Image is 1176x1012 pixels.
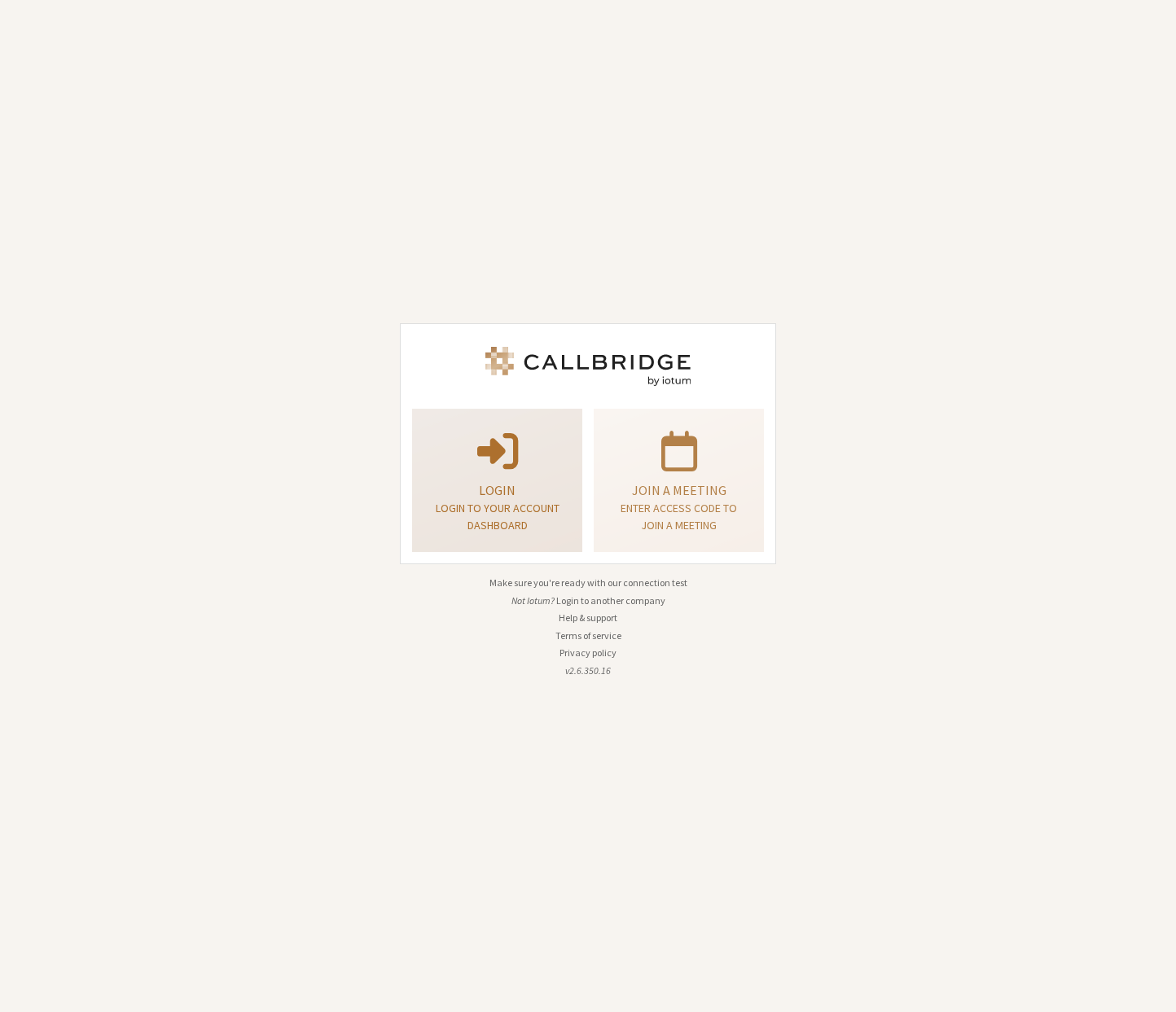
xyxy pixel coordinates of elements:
[614,480,744,500] p: Join a meeting
[614,500,744,534] p: Enter access code to join a meeting
[559,646,617,659] a: Privacy policy
[400,594,776,608] li: Not Iotum?
[594,409,764,553] a: Join a meetingEnter access code to join a meeting
[432,500,562,534] p: Login to your account dashboard
[556,594,665,608] button: Login to another company
[482,347,694,386] img: Iotum
[432,480,562,500] p: Login
[559,611,617,624] a: Help & support
[555,629,621,642] a: Terms of service
[489,576,687,589] a: Make sure you're ready with our connection test
[400,664,776,678] li: v2.6.350.16
[1135,970,1164,1001] iframe: Chat
[412,409,582,553] button: LoginLogin to your account dashboard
